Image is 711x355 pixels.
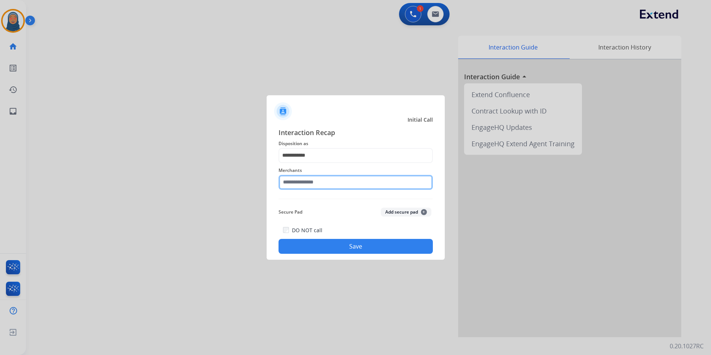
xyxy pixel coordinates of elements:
img: contactIcon [274,102,292,120]
span: Secure Pad [279,208,302,217]
span: Disposition as [279,139,433,148]
button: Save [279,239,433,254]
span: Interaction Recap [279,127,433,139]
span: + [421,209,427,215]
label: DO NOT call [292,227,322,234]
button: Add secure pad+ [381,208,431,217]
span: Merchants [279,166,433,175]
p: 0.20.1027RC [670,342,704,351]
span: Initial Call [408,116,433,124]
